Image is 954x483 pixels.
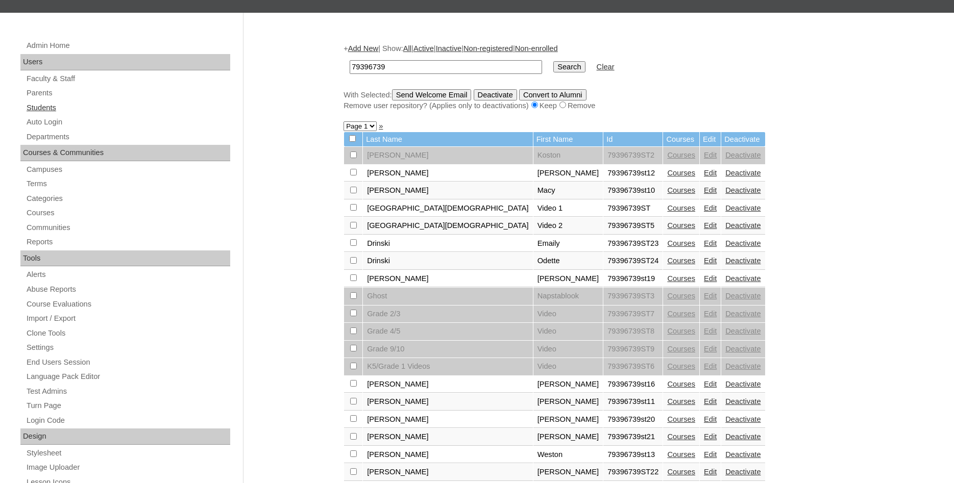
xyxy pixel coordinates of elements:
[344,89,849,111] div: With Selected:
[667,204,695,212] a: Courses
[667,468,695,476] a: Courses
[26,177,230,190] a: Terms
[26,370,230,383] a: Language Pack Editor
[725,239,761,247] a: Deactivate
[597,63,615,71] a: Clear
[348,44,378,53] a: Add New
[725,292,761,300] a: Deactivate
[725,380,761,388] a: Deactivate
[26,356,230,369] a: End Users Session
[533,376,603,393] td: [PERSON_NAME]
[533,358,603,375] td: Video
[704,257,717,265] a: Edit
[603,252,663,270] td: 79396739ST24
[603,235,663,252] td: 79396739ST23
[603,428,663,446] td: 79396739st21
[725,345,761,353] a: Deactivate
[725,257,761,265] a: Deactivate
[725,415,761,423] a: Deactivate
[363,446,533,464] td: [PERSON_NAME]
[725,433,761,441] a: Deactivate
[363,182,533,199] td: [PERSON_NAME]
[26,414,230,427] a: Login Code
[26,385,230,398] a: Test Admins
[603,446,663,464] td: 79396739st13
[26,163,230,176] a: Campuses
[519,89,586,100] input: Convert to Alumni
[725,327,761,335] a: Deactivate
[403,44,411,53] a: All
[667,450,695,459] a: Courses
[363,200,533,217] td: [GEOGRAPHIC_DATA][DEMOGRAPHIC_DATA]
[20,428,230,445] div: Design
[603,411,663,428] td: 79396739st20
[704,362,717,370] a: Edit
[721,132,765,147] td: Deactivate
[700,132,721,147] td: Edit
[725,151,761,159] a: Deactivate
[363,235,533,252] td: Drinski
[363,464,533,481] td: [PERSON_NAME]
[20,54,230,70] div: Users
[463,44,513,53] a: Non-registered
[704,415,717,423] a: Edit
[704,239,717,247] a: Edit
[533,132,603,147] td: First Name
[363,358,533,375] td: K5/Grade 1 Videos
[533,165,603,182] td: [PERSON_NAME]
[667,151,695,159] a: Courses
[533,428,603,446] td: [PERSON_NAME]
[603,165,663,182] td: 79396739st12
[26,327,230,340] a: Clone Tools
[363,411,533,428] td: [PERSON_NAME]
[26,72,230,85] a: Faculty & Staff
[667,310,695,318] a: Courses
[725,186,761,194] a: Deactivate
[26,399,230,412] a: Turn Page
[363,376,533,393] td: [PERSON_NAME]
[704,292,717,300] a: Edit
[363,306,533,323] td: Grade 2/3
[533,252,603,270] td: Odette
[603,147,663,164] td: 79396739ST2
[363,393,533,411] td: [PERSON_NAME]
[704,327,717,335] a: Edit
[533,235,603,252] td: Emaily
[533,288,603,305] td: Napstablook
[704,204,717,212] a: Edit
[603,393,663,411] td: 79396739st11
[533,306,603,323] td: Video
[26,236,230,248] a: Reports
[725,397,761,405] a: Deactivate
[725,221,761,230] a: Deactivate
[26,87,230,99] a: Parents
[26,39,230,52] a: Admin Home
[363,132,533,147] td: Last Name
[363,428,533,446] td: [PERSON_NAME]
[26,312,230,325] a: Import / Export
[26,268,230,281] a: Alerts
[533,341,603,358] td: Video
[704,450,717,459] a: Edit
[667,433,695,441] a: Courses
[533,464,603,481] td: [PERSON_NAME]
[392,89,472,100] input: Send Welcome Email
[474,89,517,100] input: Deactivate
[436,44,462,53] a: Inactive
[26,461,230,474] a: Image Uploader
[26,116,230,129] a: Auto Login
[363,270,533,288] td: [PERSON_NAME]
[363,252,533,270] td: Drinski
[533,446,603,464] td: Weston
[704,310,717,318] a: Edit
[363,147,533,164] td: [PERSON_NAME]
[725,274,761,283] a: Deactivate
[515,44,558,53] a: Non-enrolled
[667,239,695,247] a: Courses
[603,341,663,358] td: 79396739ST9
[533,270,603,288] td: [PERSON_NAME]
[603,182,663,199] td: 79396739st10
[26,207,230,219] a: Courses
[667,397,695,405] a: Courses
[667,169,695,177] a: Courses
